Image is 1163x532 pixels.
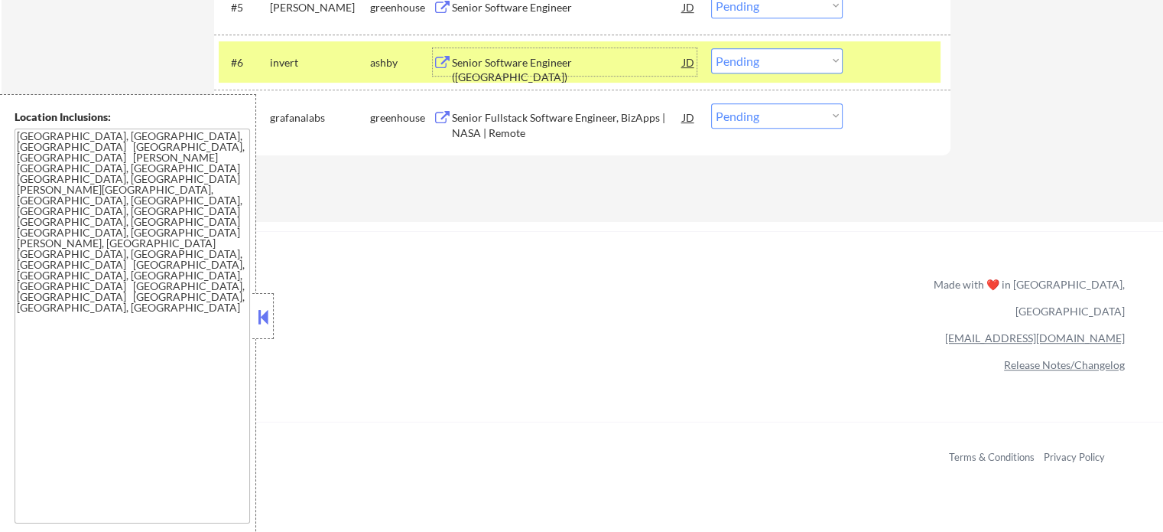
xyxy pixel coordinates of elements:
div: grafanalabs [270,110,370,126]
div: JD [681,48,697,76]
a: Privacy Policy [1044,451,1105,463]
div: Made with ❤️ in [GEOGRAPHIC_DATA], [GEOGRAPHIC_DATA] [927,271,1125,325]
div: invert [270,55,370,70]
a: Terms & Conditions [949,451,1035,463]
div: greenhouse [370,110,433,126]
div: JD [681,103,697,131]
div: #6 [231,55,258,70]
div: Location Inclusions: [15,109,250,125]
div: Senior Software Engineer ([GEOGRAPHIC_DATA]) [452,55,683,85]
a: [EMAIL_ADDRESS][DOMAIN_NAME] [945,331,1125,344]
a: Refer & earn free applications 👯‍♀️ [31,292,614,308]
div: Senior Fullstack Software Engineer, BizApps | NASA | Remote [452,110,683,140]
div: ashby [370,55,433,70]
a: Release Notes/Changelog [1004,358,1125,371]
